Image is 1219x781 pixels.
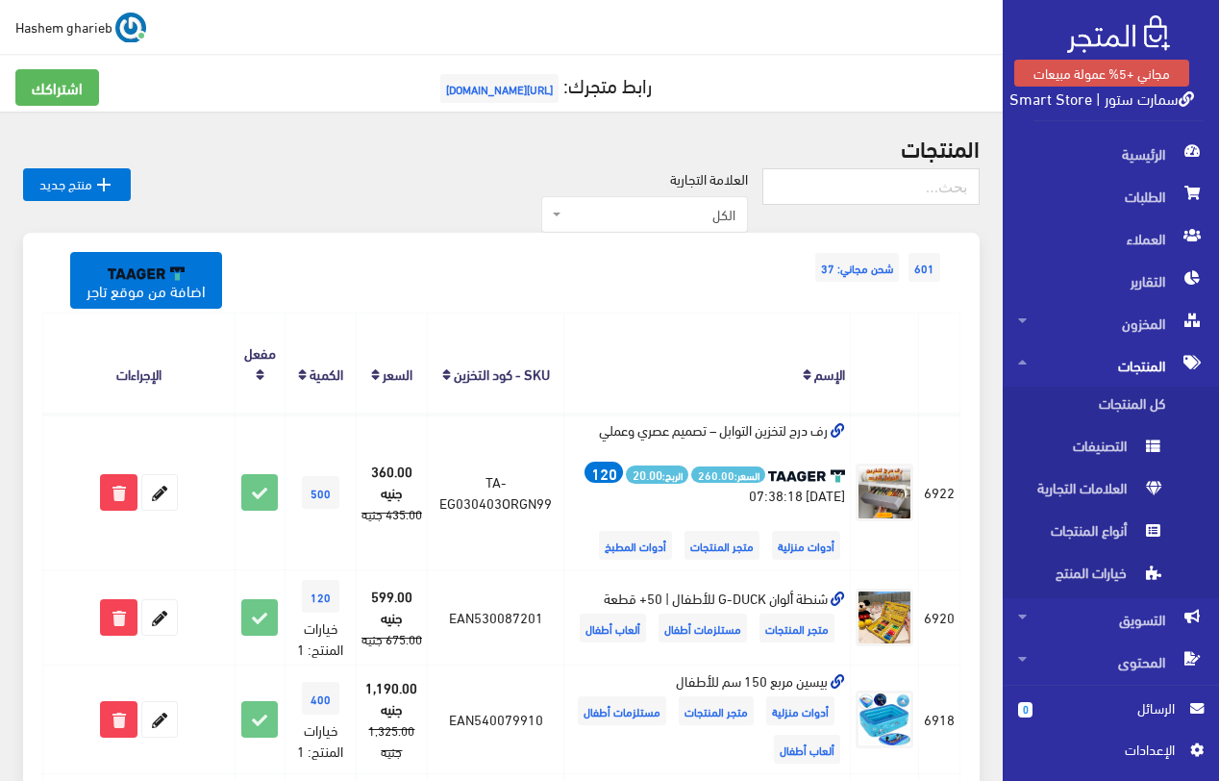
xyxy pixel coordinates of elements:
[1018,697,1204,739] a: 0 الرسائل
[1014,60,1189,87] a: مجاني +5% عمولة مبيعات
[856,589,913,646] img: shnt-aloan-g-duck-llatfal-50-ktaa.jpg
[435,66,652,102] a: رابط متجرك:[URL][DOMAIN_NAME]
[70,252,222,308] a: اضافة من موقع تاجر
[1018,217,1204,260] span: العملاء
[1003,514,1219,556] a: أنواع المنتجات
[1018,175,1204,217] span: الطلبات
[1003,217,1219,260] a: العملاء
[15,12,146,42] a: ... Hashem gharieb
[1009,84,1194,112] a: سمارت ستور | Smart Store
[454,360,550,387] a: SKU - كود التخزين
[361,627,422,650] strike: 675.00 جنيه
[15,69,99,106] a: اشتراكك
[356,665,427,773] td: 1,190.00 جنيه
[1018,598,1204,641] span: التسويق
[1003,302,1219,344] a: المخزون
[15,14,112,38] span: Hashem gharieb
[43,313,236,414] th: الإجراءات
[599,531,672,560] span: أدوات المطبخ
[541,196,748,233] span: الكل
[1003,471,1219,514] a: العلامات التجارية
[768,469,845,483] img: taager-logo-original.svg
[919,570,960,666] td: 6920
[23,135,980,160] h2: المنتجات
[578,696,666,725] span: مستلزمات أطفال
[1018,641,1204,683] span: المحتوى
[1003,387,1219,429] a: كل المنتجات
[368,718,414,763] strike: 1,325.00 جنيه
[356,414,427,569] td: 360.00 جنيه
[1033,739,1174,760] span: اﻹعدادات
[108,266,185,280] img: taager-logo-original.svg
[1018,302,1204,344] span: المخزون
[244,339,276,365] a: مفعل
[1018,260,1204,302] span: التقارير
[23,168,131,201] a: منتج جديد
[684,531,759,560] span: متجر المنتجات
[1003,429,1219,471] a: التصنيفات
[1067,15,1170,53] img: .
[691,466,765,483] span: السعر:
[1003,175,1219,217] a: الطلبات
[856,464,913,521] img: 307a1e3d-f002-4b08-87d5-ee2db3a02df3.png
[428,570,564,666] td: EAN530087201
[440,74,559,103] span: [URL][DOMAIN_NAME]
[1018,556,1164,598] span: خيارات المنتج
[774,735,840,764] span: ألعاب أطفال
[580,614,646,642] span: ألعاب أطفال
[428,414,564,569] td: TA-EG030403ORGN99
[564,570,851,666] td: شنطة ألوان G-DUCK للأطفال | 50+ قطعة
[1003,260,1219,302] a: التقارير
[428,665,564,773] td: EAN540079910
[1003,344,1219,387] a: المنتجات
[302,580,339,613] span: 120
[565,205,735,224] span: الكل
[92,173,115,196] i: 
[1018,387,1164,429] span: كل المنتجات
[1003,641,1219,683] a: المحتوى
[1048,697,1175,718] span: الرسائل
[1018,702,1032,718] span: 0
[1003,133,1219,175] a: الرئيسية
[1018,429,1164,471] span: التصنيفات
[356,570,427,666] td: 599.00 جنيه
[856,691,913,748] img: bysyn-mrbaa-150-sm-llatfal.jpg
[679,696,754,725] span: متجر المنتجات
[310,360,343,387] a: الكمية
[297,716,343,764] span: خيارات المنتج: 1
[23,649,96,722] iframe: Drift Widget Chat Controller
[772,531,840,560] span: أدوات منزلية
[115,13,146,43] img: ...
[919,665,960,773] td: 6918
[659,614,747,642] span: مستلزمات أطفال
[670,168,748,189] label: العلامة التجارية
[1003,556,1219,598] a: خيارات المنتج
[569,462,845,505] div: [DATE] 07:38:18
[297,614,343,662] span: خيارات المنتج: 1
[383,360,412,387] a: السعر
[698,466,734,483] strong: 260.00
[1018,133,1204,175] span: الرئيسية
[564,414,851,569] td: رف درج لتخزين التوابل – تصميم عصري وعملي
[591,461,617,484] strong: 120
[759,614,834,642] span: متجر المنتجات
[766,696,834,725] span: أدوات منزلية
[361,502,422,525] strike: 435.00 جنيه
[762,168,980,205] input: بحث...
[1018,344,1204,387] span: المنتجات
[814,360,845,387] a: الإسم
[815,253,899,282] span: شحن مجاني: 37
[633,465,662,484] strong: 20.00
[564,665,851,773] td: بيسين مربع 150 سم للأطفال
[302,682,339,715] span: 400
[1018,471,1164,514] span: العلامات التجارية
[626,466,688,484] span: الربح:
[908,253,940,282] span: 601
[919,414,960,569] td: 6922
[1018,514,1164,556] span: أنواع المنتجات
[1018,739,1204,769] a: اﻹعدادات
[302,476,339,509] span: 500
